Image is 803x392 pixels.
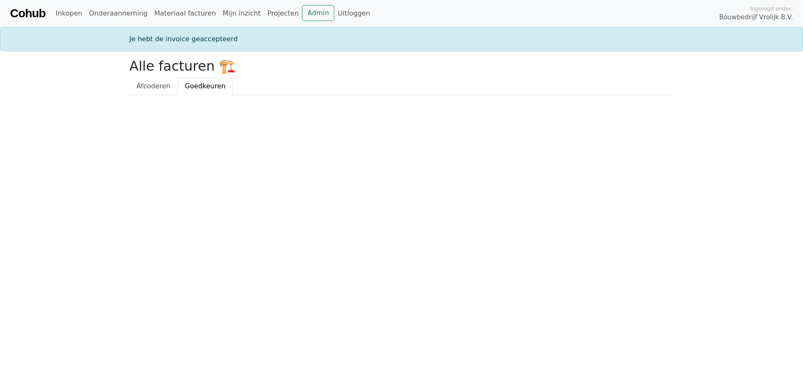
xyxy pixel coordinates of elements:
[86,5,151,22] a: Onderaanneming
[334,5,373,22] a: Uitloggen
[750,5,793,13] span: Ingelogd onder:
[136,82,171,90] span: Afcoderen
[129,58,674,74] h2: Alle facturen 🏗️
[719,13,793,22] span: Bouwbedrijf Vrolijk B.V.
[219,5,264,22] a: Mijn inzicht
[52,5,85,22] a: Inkopen
[151,5,219,22] a: Materiaal facturen
[10,3,45,24] a: Cohub
[185,82,226,90] span: Goedkeuren
[264,5,302,22] a: Projecten
[302,5,334,21] a: Admin
[129,77,178,95] a: Afcoderen
[124,34,679,44] div: Je hebt de invoice geaccepteerd
[178,77,233,95] a: Goedkeuren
